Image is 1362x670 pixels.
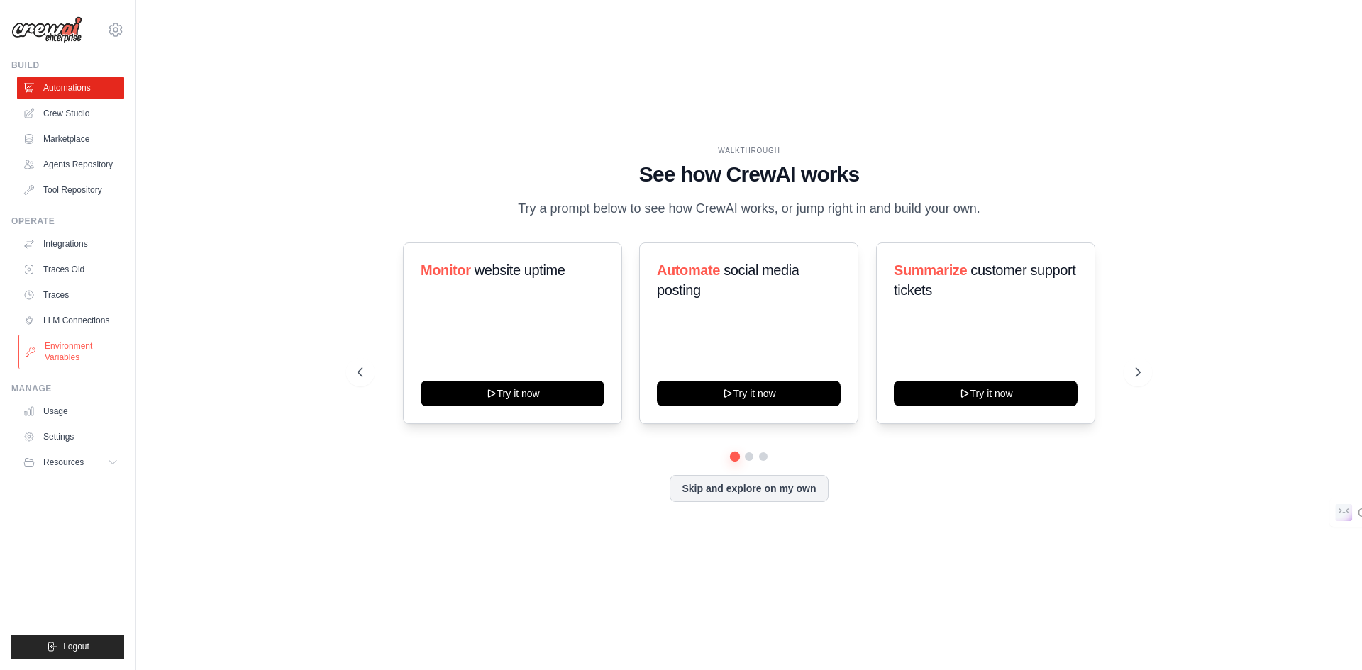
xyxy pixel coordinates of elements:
span: Resources [43,457,84,468]
a: Environment Variables [18,335,126,369]
h1: See how CrewAI works [358,162,1141,187]
button: Try it now [421,381,604,406]
a: Agents Repository [17,153,124,176]
a: Traces Old [17,258,124,281]
a: Automations [17,77,124,99]
button: Skip and explore on my own [670,475,828,502]
div: Manage [11,383,124,394]
img: Logo [11,16,82,43]
span: social media posting [657,262,799,298]
span: Summarize [894,262,967,278]
a: Traces [17,284,124,306]
div: Operate [11,216,124,227]
button: Try it now [894,381,1078,406]
iframe: Chat Widget [1291,602,1362,670]
button: Logout [11,635,124,659]
a: Integrations [17,233,124,255]
button: Resources [17,451,124,474]
span: Automate [657,262,720,278]
a: Marketplace [17,128,124,150]
a: LLM Connections [17,309,124,332]
a: Tool Repository [17,179,124,201]
span: Monitor [421,262,471,278]
a: Crew Studio [17,102,124,125]
button: Try it now [657,381,841,406]
span: customer support tickets [894,262,1075,298]
span: website uptime [475,262,565,278]
div: Build [11,60,124,71]
a: Settings [17,425,124,448]
p: Try a prompt below to see how CrewAI works, or jump right in and build your own. [511,199,987,219]
a: Usage [17,400,124,423]
div: WALKTHROUGH [358,145,1141,156]
span: Logout [63,641,89,652]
